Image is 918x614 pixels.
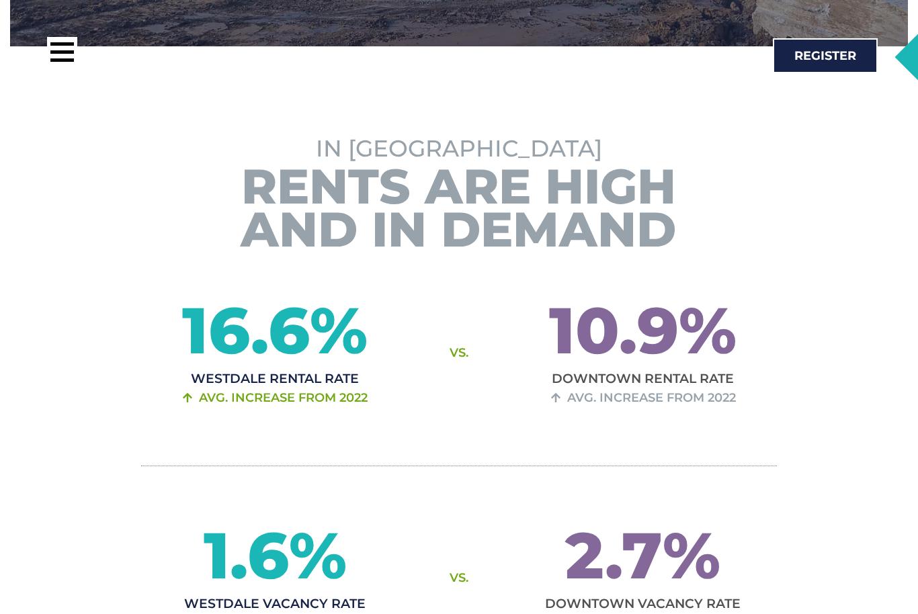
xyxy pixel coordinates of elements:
[204,523,289,588] span: 1.6
[773,38,878,73] a: Register
[30,134,888,163] h2: In [GEOGRAPHIC_DATA]
[565,523,663,588] span: 2.7
[450,568,468,588] span: VS.
[196,388,368,408] span: Avg. Increase From 2022
[564,388,736,408] span: Avg. Increase From 2022
[663,523,770,588] span: %
[182,298,310,363] span: 16.6
[148,363,402,395] div: WESTDALE Rental Rate
[29,165,888,252] h3: Rents are High and in Demand
[516,363,770,395] div: Downtown Rental Rate
[549,298,679,363] span: 10.9
[310,298,402,363] span: %
[450,343,468,363] span: VS.
[794,50,856,62] span: Register
[679,298,770,363] span: %
[289,523,403,588] span: %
